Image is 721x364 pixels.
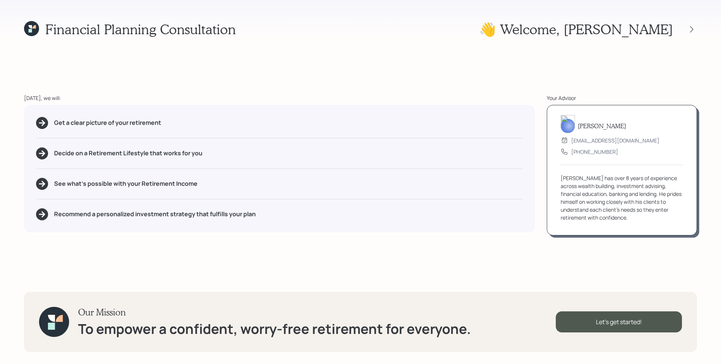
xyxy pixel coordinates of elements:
h5: Recommend a personalized investment strategy that fulfills your plan [54,211,256,218]
h1: Financial Planning Consultation [45,21,236,37]
h1: 👋 Welcome , [PERSON_NAME] [479,21,673,37]
div: [EMAIL_ADDRESS][DOMAIN_NAME] [571,136,659,144]
div: Let's get started! [556,311,682,332]
h1: To empower a confident, worry-free retirement for everyone. [78,321,471,337]
h5: Decide on a Retirement Lifestyle that works for you [54,150,202,157]
div: Your Advisor [547,94,697,102]
div: [PHONE_NUMBER] [571,148,618,156]
h5: [PERSON_NAME] [578,122,626,129]
div: [DATE], we will: [24,94,535,102]
h5: See what's possible with your Retirement Income [54,180,198,187]
h3: Our Mission [78,307,471,318]
h5: Get a clear picture of your retirement [54,119,161,126]
img: james-distasi-headshot.png [561,115,575,133]
div: [PERSON_NAME] has over 8 years of experience across wealth building, investment advising, financi... [561,174,683,221]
